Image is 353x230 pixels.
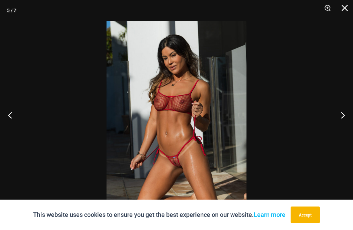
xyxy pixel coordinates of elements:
p: This website uses cookies to ensure you get the best experience on our website. [33,210,285,220]
a: Learn more [254,211,285,218]
button: Next [327,98,353,132]
div: 5 / 7 [7,5,16,16]
button: Accept [291,207,320,223]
